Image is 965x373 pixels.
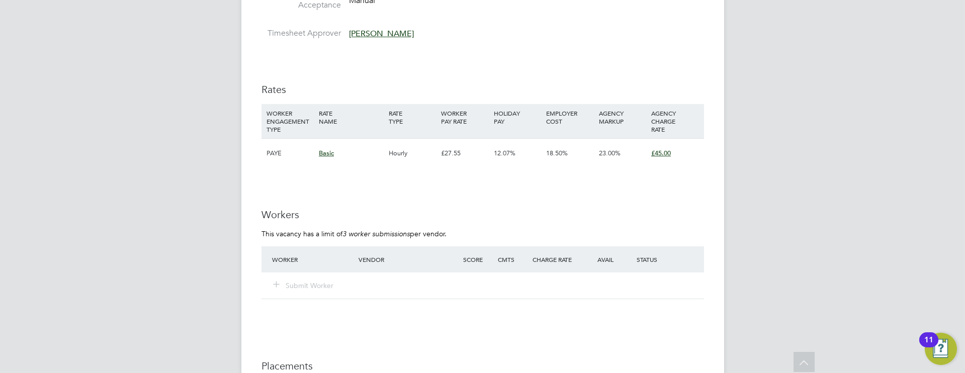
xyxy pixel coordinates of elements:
[261,83,704,96] h3: Rates
[261,208,704,221] h3: Workers
[261,229,704,238] p: This vacancy has a limit of per vendor.
[546,149,568,157] span: 18.50%
[599,149,621,157] span: 23.00%
[264,139,316,168] div: PAYE
[270,250,357,268] div: Worker
[349,29,414,39] span: [PERSON_NAME]
[386,139,438,168] div: Hourly
[356,250,460,268] div: Vendor
[264,104,316,138] div: WORKER ENGAGEMENT TYPE
[582,250,635,268] div: Avail
[461,250,495,268] div: Score
[316,104,386,130] div: RATE NAME
[491,104,544,130] div: HOLIDAY PAY
[925,333,957,365] button: Open Resource Center, 11 new notifications
[634,250,704,268] div: Status
[596,104,649,130] div: AGENCY MARKUP
[386,104,438,130] div: RATE TYPE
[651,149,671,157] span: £45.00
[649,104,701,138] div: AGENCY CHARGE RATE
[261,28,341,39] label: Timesheet Approver
[438,139,491,168] div: £27.55
[530,250,582,268] div: Charge Rate
[495,250,530,268] div: Cmts
[319,149,334,157] span: Basic
[544,104,596,130] div: EMPLOYER COST
[438,104,491,130] div: WORKER PAY RATE
[342,229,410,238] em: 3 worker submissions
[924,340,933,353] div: 11
[274,281,334,291] button: Submit Worker
[494,149,515,157] span: 12.07%
[261,359,704,372] h3: Placements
